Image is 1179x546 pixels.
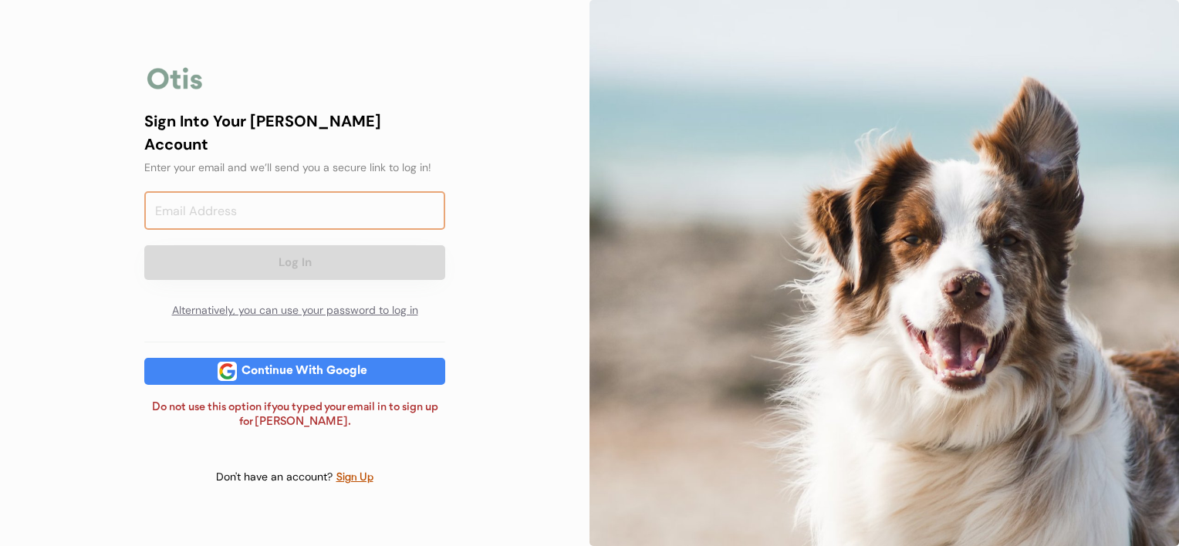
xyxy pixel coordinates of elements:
[336,469,374,487] div: Sign Up
[144,191,445,230] input: Email Address
[144,400,445,430] div: Do not use this option if you typed your email in to sign up for [PERSON_NAME].
[144,160,445,176] div: Enter your email and we’ll send you a secure link to log in!
[144,295,445,326] div: Alternatively, you can use your password to log in
[144,245,445,280] button: Log In
[216,470,336,485] div: Don't have an account?
[237,366,372,377] div: Continue With Google
[144,110,445,156] div: Sign Into Your [PERSON_NAME] Account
